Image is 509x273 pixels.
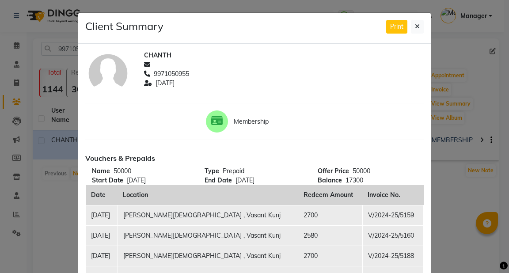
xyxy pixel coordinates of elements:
iframe: chat widget [472,238,500,264]
span: Balance [318,176,342,185]
span: [DATE] [156,79,175,88]
h4: Client Summary [85,20,163,33]
span: [DATE] [236,176,254,184]
th: Redeem Amount [298,185,363,205]
td: V/2024-25/5188 [362,246,423,266]
button: Print [386,20,407,34]
span: [DATE] [127,176,146,184]
td: [PERSON_NAME][DEMOGRAPHIC_DATA] , Vasant Kunj [118,205,298,225]
span: 50000 [353,167,370,175]
td: 2700 [298,205,363,225]
span: Type [205,167,219,176]
th: Invoice No. [362,185,423,205]
span: CHANTH [144,51,171,60]
td: 2580 [298,225,363,246]
td: [PERSON_NAME][DEMOGRAPHIC_DATA] , Vasant Kunj [118,225,298,246]
th: Date [86,185,118,205]
td: V/2024-25/5159 [362,205,423,225]
td: V/2024-25/5160 [362,225,423,246]
td: [PERSON_NAME][DEMOGRAPHIC_DATA] , Vasant Kunj [118,246,298,266]
span: Offer Price [318,167,349,176]
h6: Vouchers & Prepaids [85,154,424,163]
td: 2700 [298,246,363,266]
td: [DATE] [86,246,118,266]
span: End Date [205,176,232,185]
span: Start Date [92,176,123,185]
span: Prepaid [223,167,244,175]
span: 9971050955 [154,69,189,79]
span: Membership [234,117,303,126]
td: [DATE] [86,205,118,225]
td: [DATE] [86,225,118,246]
span: 17300 [346,176,363,184]
th: Location [118,185,298,205]
span: Name [92,167,110,176]
span: 50000 [114,167,131,175]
